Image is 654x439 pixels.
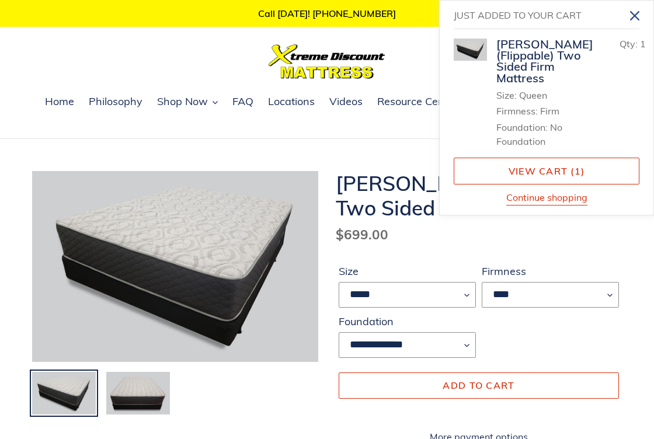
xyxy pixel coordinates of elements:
[496,104,593,118] li: Firmness: Firm
[454,5,622,26] h2: Just added to your cart
[262,93,321,111] a: Locations
[45,95,74,109] span: Home
[89,95,142,109] span: Philosophy
[496,88,593,102] li: Size: Queen
[377,95,458,109] span: Resource Center
[269,44,385,79] img: Xtreme Discount Mattress
[443,379,514,391] span: Add to cart
[506,190,587,205] button: Continue shopping
[329,95,363,109] span: Videos
[39,93,80,111] a: Home
[640,38,646,50] span: 1
[496,120,593,148] li: Foundation: No Foundation
[336,171,622,220] h1: [PERSON_NAME] (Flippable) Two Sided Firm Mattress
[83,93,148,111] a: Philosophy
[31,371,97,416] img: Load image into Gallery viewer, Del Ray (Flippable) Two Sided Firm Mattress
[482,263,619,279] label: Firmness
[105,371,171,416] img: Load image into Gallery viewer, Del Ray (Flippable) Two Sided Firm Mattress
[496,39,593,83] div: [PERSON_NAME] (Flippable) Two Sided Firm Mattress
[268,95,315,109] span: Locations
[454,158,639,184] a: View cart (1 item)
[323,93,368,111] a: Videos
[339,372,619,398] button: Add to cart
[157,95,208,109] span: Shop Now
[496,86,593,148] ul: Product details
[454,39,487,61] img: Del Ray (Flippable) Two Sided Firm Mattress
[339,263,476,279] label: Size
[339,313,476,329] label: Foundation
[336,226,388,243] span: $699.00
[151,93,224,111] button: Shop Now
[227,93,259,111] a: FAQ
[371,93,464,111] a: Resource Center
[575,165,581,177] span: 1 item
[232,95,253,109] span: FAQ
[620,38,638,50] span: Qty:
[622,2,648,29] button: Close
